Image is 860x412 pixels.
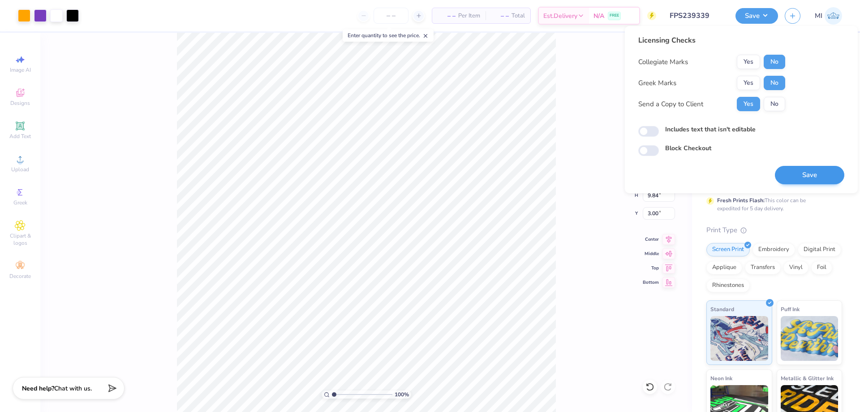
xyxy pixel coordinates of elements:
div: Applique [706,261,742,274]
img: Standard [710,316,768,361]
label: Block Checkout [665,143,711,153]
div: Print Type [706,225,842,235]
span: Chat with us. [54,384,92,393]
div: Rhinestones [706,279,750,292]
span: Standard [710,304,734,314]
strong: Need help? [22,384,54,393]
button: Yes [737,55,760,69]
span: Clipart & logos [4,232,36,247]
span: FREE [610,13,619,19]
img: Mark Isaac [825,7,842,25]
img: Puff Ink [781,316,838,361]
span: Metallic & Glitter Ink [781,373,834,383]
span: Designs [10,100,30,107]
span: Add Text [9,133,31,140]
span: Total [512,11,525,21]
div: Digital Print [798,243,841,256]
button: Yes [737,97,760,111]
div: Collegiate Marks [638,57,688,67]
div: Vinyl [783,261,808,274]
div: Enter quantity to see the price. [343,29,434,42]
span: Greek [13,199,27,206]
button: No [764,97,785,111]
div: Greek Marks [638,78,676,88]
div: Screen Print [706,243,750,256]
button: Save [775,166,844,184]
div: This color can be expedited for 5 day delivery. [717,196,827,213]
span: Bottom [643,279,659,286]
span: Top [643,265,659,271]
span: MI [815,11,822,21]
button: No [764,55,785,69]
strong: Fresh Prints Flash: [717,197,765,204]
span: N/A [593,11,604,21]
span: Image AI [10,66,31,74]
div: Licensing Checks [638,35,785,46]
div: Embroidery [752,243,795,256]
div: Foil [811,261,832,274]
span: Center [643,236,659,243]
span: Est. Delivery [543,11,577,21]
span: Decorate [9,273,31,280]
span: – – [491,11,509,21]
span: Per Item [458,11,480,21]
a: MI [815,7,842,25]
button: Save [735,8,778,24]
input: Untitled Design [663,7,729,25]
span: 100 % [395,390,409,399]
div: Transfers [745,261,781,274]
input: – – [374,8,408,24]
span: Neon Ink [710,373,732,383]
span: Puff Ink [781,304,800,314]
button: Yes [737,76,760,90]
span: Middle [643,251,659,257]
span: Upload [11,166,29,173]
span: – – [438,11,456,21]
button: No [764,76,785,90]
label: Includes text that isn't editable [665,125,756,134]
div: Send a Copy to Client [638,99,703,109]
